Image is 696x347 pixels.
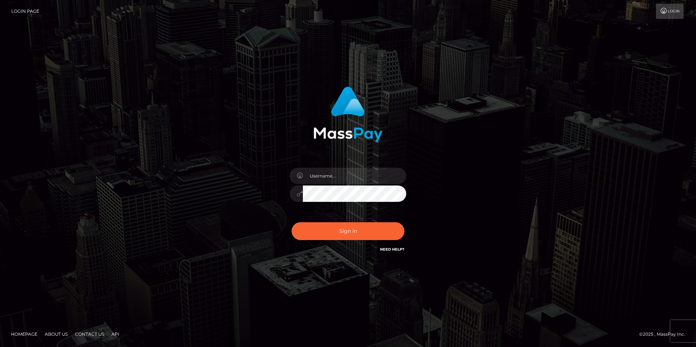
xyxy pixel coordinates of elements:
[639,330,691,338] div: © 2025 , MassPay Inc.
[8,328,40,340] a: Homepage
[303,168,406,184] input: Username...
[72,328,107,340] a: Contact Us
[42,328,71,340] a: About Us
[313,87,383,142] img: MassPay Login
[292,222,404,240] button: Sign in
[108,328,122,340] a: API
[656,4,684,19] a: Login
[11,4,39,19] a: Login Page
[380,247,404,252] a: Need Help?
